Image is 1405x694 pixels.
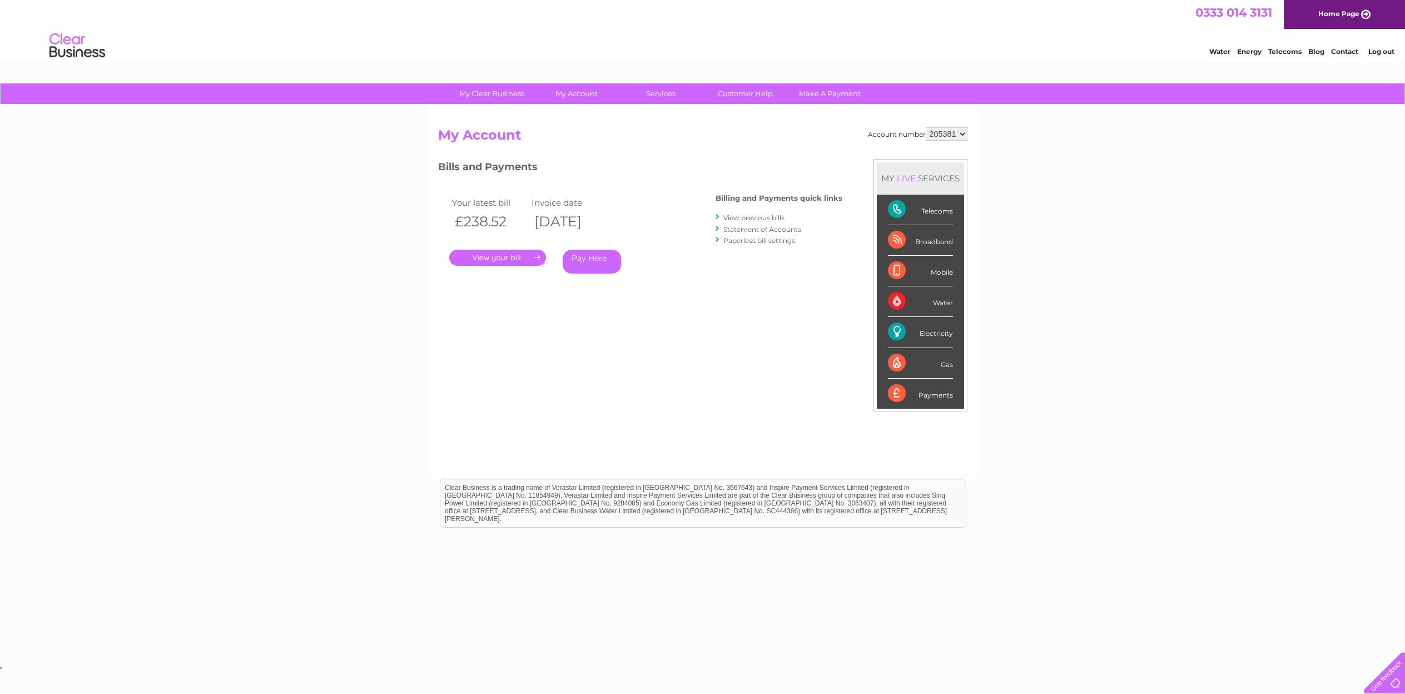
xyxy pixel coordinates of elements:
[615,83,707,104] a: Services
[723,214,785,222] a: View previous bills
[1308,47,1324,56] a: Blog
[438,127,967,148] h2: My Account
[438,159,842,179] h3: Bills and Payments
[449,250,546,266] a: .
[888,195,953,225] div: Telecoms
[1195,6,1272,19] a: 0333 014 3131
[723,225,801,234] a: Statement of Accounts
[1209,47,1230,56] a: Water
[449,210,529,233] th: £238.52
[440,6,966,54] div: Clear Business is a trading name of Verastar Limited (registered in [GEOGRAPHIC_DATA] No. 3667643...
[888,225,953,256] div: Broadband
[49,29,106,63] img: logo.png
[716,194,842,202] h4: Billing and Payments quick links
[446,83,538,104] a: My Clear Business
[888,317,953,348] div: Electricity
[723,236,795,245] a: Paperless bill settings
[1237,47,1262,56] a: Energy
[784,83,876,104] a: Make A Payment
[1331,47,1358,56] a: Contact
[888,286,953,317] div: Water
[888,256,953,286] div: Mobile
[888,379,953,409] div: Payments
[877,162,964,194] div: MY SERVICES
[449,195,529,210] td: Your latest bill
[895,173,918,184] div: LIVE
[1368,47,1394,56] a: Log out
[529,195,609,210] td: Invoice date
[529,210,609,233] th: [DATE]
[888,348,953,379] div: Gas
[563,250,621,274] a: Pay Here
[530,83,622,104] a: My Account
[1268,47,1302,56] a: Telecoms
[699,83,791,104] a: Customer Help
[868,127,967,141] div: Account number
